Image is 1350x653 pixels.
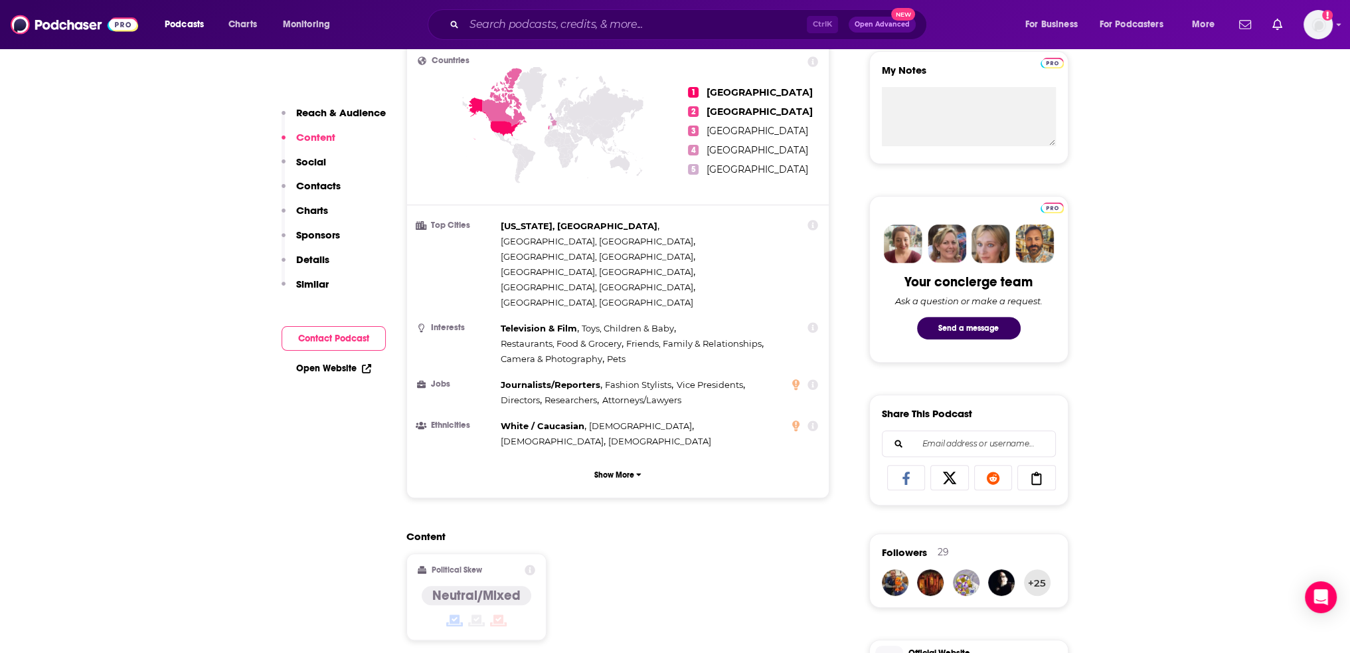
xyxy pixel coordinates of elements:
span: 4 [688,145,699,155]
span: [DEMOGRAPHIC_DATA] [589,420,692,431]
img: User Profile [1304,10,1333,39]
h4: Neutral/Mixed [432,587,521,604]
h2: Political Skew [432,565,482,575]
img: rseymourster [953,569,979,596]
button: Social [282,155,326,180]
input: Email address or username... [893,431,1045,456]
a: Northwind [988,569,1015,596]
button: Sponsors [282,229,340,253]
span: , [501,336,624,351]
span: [GEOGRAPHIC_DATA], [GEOGRAPHIC_DATA] [501,282,693,292]
button: Send a message [917,317,1021,339]
span: , [677,377,745,393]
span: , [501,249,695,264]
span: , [501,393,542,408]
span: [GEOGRAPHIC_DATA], [GEOGRAPHIC_DATA] [501,266,693,277]
span: Journalists/Reporters [501,379,600,390]
span: [GEOGRAPHIC_DATA], [GEOGRAPHIC_DATA] [501,236,693,246]
button: Show More [418,462,819,487]
span: 1 [688,87,699,98]
img: Jules Profile [971,225,1010,263]
a: Pro website [1041,56,1064,68]
button: Contact Podcast [282,326,386,351]
span: , [501,321,579,336]
span: Researchers [545,395,597,405]
span: For Business [1025,15,1078,34]
span: , [501,219,659,234]
p: Similar [296,278,329,290]
span: , [589,419,694,434]
span: , [501,351,604,367]
p: Sponsors [296,229,340,241]
div: Search podcasts, credits, & more... [440,9,940,40]
span: Friends, Family & Relationships [626,338,762,349]
button: open menu [1183,14,1231,35]
span: Vice Presidents [677,379,743,390]
span: , [605,377,673,393]
img: Barbara Profile [928,225,966,263]
span: [GEOGRAPHIC_DATA] [707,86,813,98]
span: , [582,321,676,336]
span: [GEOGRAPHIC_DATA] [707,163,808,175]
span: Television & Film [501,323,577,333]
span: Fashion Stylists [605,379,671,390]
a: Share on Facebook [887,465,926,490]
span: Podcasts [165,15,204,34]
span: Followers [882,546,927,559]
span: For Podcasters [1100,15,1163,34]
span: , [501,419,586,434]
span: [DEMOGRAPHIC_DATA] [608,436,711,446]
h3: Share This Podcast [882,407,972,420]
span: Ctrl K [807,16,838,33]
p: Content [296,131,335,143]
span: Open Advanced [855,21,910,28]
a: Podchaser - Follow, Share and Rate Podcasts [11,12,138,37]
div: Your concierge team [904,274,1033,290]
label: My Notes [882,64,1056,87]
span: [DEMOGRAPHIC_DATA] [501,436,604,446]
span: Directors [501,395,540,405]
a: Share on X/Twitter [930,465,969,490]
button: Show profile menu [1304,10,1333,39]
p: Social [296,155,326,168]
span: [GEOGRAPHIC_DATA] [707,106,813,118]
div: Ask a question or make a request. [895,296,1043,306]
img: Jon Profile [1015,225,1054,263]
span: 3 [688,126,699,136]
span: Logged in as tmathaidavis [1304,10,1333,39]
span: More [1192,15,1215,34]
img: Sydney Profile [884,225,922,263]
img: Oenone [917,569,944,596]
button: open menu [274,14,347,35]
div: Open Intercom Messenger [1305,581,1337,613]
span: , [545,393,599,408]
span: [GEOGRAPHIC_DATA] [707,144,808,156]
span: , [501,234,695,249]
button: +25 [1024,569,1051,596]
a: Pro website [1041,201,1064,213]
span: Toys, Children & Baby [582,323,674,333]
span: , [501,434,606,449]
h3: Jobs [418,380,495,389]
button: Content [282,131,335,155]
h3: Top Cities [418,221,495,230]
svg: Add a profile image [1322,10,1333,21]
a: Show notifications dropdown [1234,13,1256,36]
a: desirannefarris [882,569,908,596]
span: 2 [688,106,699,117]
span: Camera & Photography [501,353,602,364]
button: open menu [1016,14,1094,35]
p: Details [296,253,329,266]
button: Details [282,253,329,278]
span: Charts [228,15,257,34]
span: Restaurants, Food & Grocery [501,338,622,349]
p: Show More [594,470,634,480]
button: open menu [1091,14,1183,35]
span: New [891,8,915,21]
p: Reach & Audience [296,106,386,119]
span: , [501,377,602,393]
span: [US_STATE], [GEOGRAPHIC_DATA] [501,221,657,231]
div: Search followers [882,430,1056,457]
span: Attorneys/Lawyers [602,395,681,405]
